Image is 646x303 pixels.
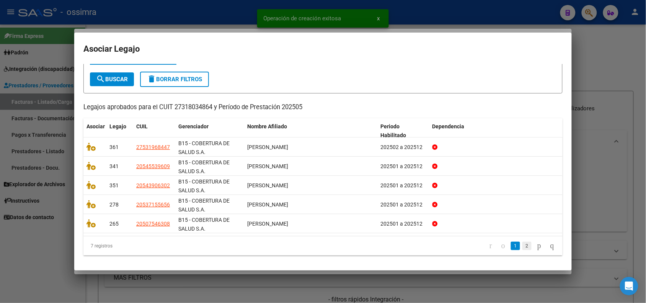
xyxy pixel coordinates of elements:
[109,163,119,169] span: 341
[247,182,288,188] span: SOTOMAYOR GERONIMO MARTIN
[178,140,230,155] span: B15 - COBERTURA DE SALUD S.A.
[133,118,175,144] datatable-header-cell: CUIL
[381,143,426,152] div: 202502 a 202512
[381,200,426,209] div: 202501 a 202512
[498,242,509,250] a: go to previous page
[534,242,545,250] a: go to next page
[429,118,563,144] datatable-header-cell: Dependencia
[178,159,230,174] span: B15 - COBERTURA DE SALUD S.A.
[136,123,148,129] span: CUIL
[109,182,119,188] span: 351
[109,201,119,208] span: 278
[140,72,209,87] button: Borrar Filtros
[486,242,496,250] a: go to first page
[96,74,105,84] mat-icon: search
[96,76,128,83] span: Buscar
[83,236,178,256] div: 7 registros
[247,123,287,129] span: Nombre Afiliado
[175,118,244,144] datatable-header-cell: Gerenciador
[109,144,119,150] span: 361
[378,118,429,144] datatable-header-cell: Periodo Habilitado
[136,201,170,208] span: 20537155656
[178,179,230,193] span: B15 - COBERTURA DE SALUD S.A.
[547,242,558,250] a: go to last page
[136,163,170,169] span: 20545539609
[106,118,133,144] datatable-header-cell: Legajo
[136,182,170,188] span: 20543906302
[83,118,106,144] datatable-header-cell: Asociar
[521,239,533,252] li: page 2
[147,76,202,83] span: Borrar Filtros
[247,221,288,227] span: RIVERO AARON AUGUSTO
[522,242,532,250] a: 2
[510,239,521,252] li: page 1
[90,72,134,86] button: Buscar
[136,221,170,227] span: 20507546308
[109,123,126,129] span: Legajo
[86,123,105,129] span: Asociar
[247,163,288,169] span: BRUNO BAUTISTA BENJAMIN
[83,42,563,56] h2: Asociar Legajo
[178,217,230,232] span: B15 - COBERTURA DE SALUD S.A.
[136,144,170,150] span: 27531968447
[381,162,426,171] div: 202501 a 202512
[247,201,288,208] span: BARRIONUEVO THIAGO JOAQUIN
[381,123,406,138] span: Periodo Habilitado
[147,74,156,84] mat-icon: delete
[83,103,563,112] p: Legajos aprobados para el CUIT 27318034864 y Período de Prestación 202505
[178,123,209,129] span: Gerenciador
[432,123,465,129] span: Dependencia
[247,144,288,150] span: GOMEZ ALTAMIRANO MARIA SOL
[178,198,230,213] span: B15 - COBERTURA DE SALUD S.A.
[109,221,119,227] span: 265
[381,219,426,228] div: 202501 a 202512
[511,242,520,250] a: 1
[381,181,426,190] div: 202501 a 202512
[620,277,638,295] div: Open Intercom Messenger
[244,118,378,144] datatable-header-cell: Nombre Afiliado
